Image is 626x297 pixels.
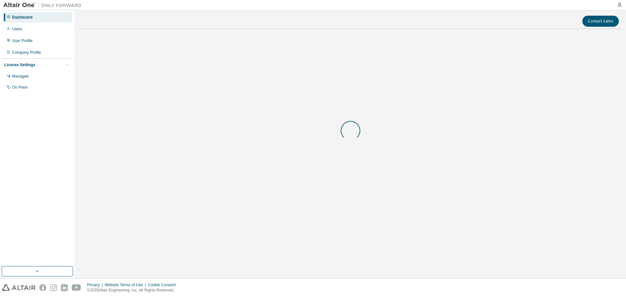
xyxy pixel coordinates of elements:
div: Users [12,26,22,32]
div: User Profile [12,38,33,43]
button: Contact Sales [582,16,619,27]
img: instagram.svg [50,284,57,291]
div: Dashboard [12,15,33,20]
img: Altair One [3,2,85,8]
img: youtube.svg [72,284,81,291]
div: Managed [12,74,28,79]
img: linkedin.svg [61,284,68,291]
img: altair_logo.svg [2,284,36,291]
img: facebook.svg [39,284,46,291]
div: Cookie Consent [148,282,179,288]
div: Privacy [87,282,105,288]
div: Company Profile [12,50,41,55]
p: © 2025 Altair Engineering, Inc. All Rights Reserved. [87,288,180,293]
div: Website Terms of Use [105,282,148,288]
div: On Prem [12,85,28,90]
div: License Settings [4,62,35,67]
